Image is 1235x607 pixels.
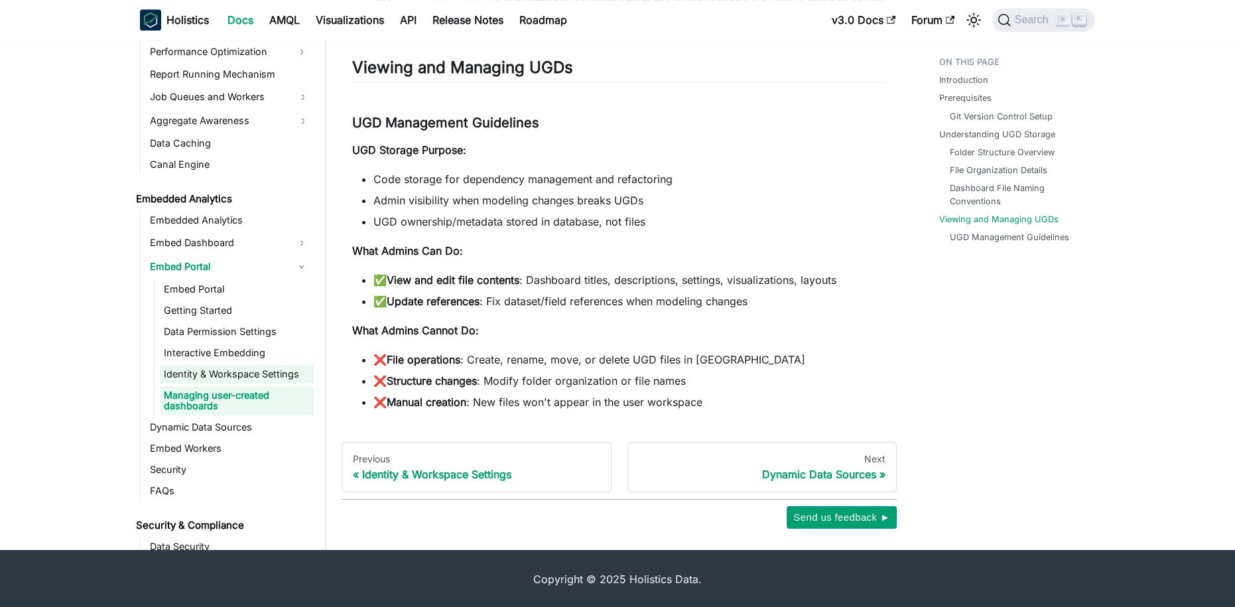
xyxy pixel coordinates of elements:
[140,9,161,31] img: Holistics
[373,272,886,288] li: ✅ : Dashboard titles, descriptions, settings, visualizations, layouts
[146,482,314,500] a: FAQs
[146,418,314,437] a: Dynamic Data Sources
[373,352,886,368] li: ❌ : Create, rename, move, or delete UGD files in [GEOGRAPHIC_DATA]
[373,171,886,187] li: Code storage for dependency management and refactoring
[1056,14,1069,26] kbd: ⌘
[1072,13,1086,25] kbd: K
[373,394,886,410] li: ❌ : New files won't appear in the user workspace
[146,65,314,84] a: Report Running Mechanism
[939,213,1059,226] a: Viewing and Managing UGDs
[160,322,314,341] a: Data Permission Settings
[196,571,1039,587] div: Copyright © 2025 Holistics Data.
[146,211,314,230] a: Embedded Analytics
[387,395,466,409] strong: Manual creation
[511,9,575,31] a: Roadmap
[352,324,479,337] strong: What Admins Cannot Do:
[261,9,308,31] a: AMQL
[160,301,314,320] a: Getting Started
[342,442,612,492] a: PreviousIdentity & Workspace Settings
[132,516,314,535] a: Security & Compliance
[160,280,314,299] a: Embed Portal
[160,344,314,362] a: Interactive Embedding
[373,214,886,230] li: UGD ownership/metadata stored in database, not files
[639,453,886,465] div: Next
[308,9,392,31] a: Visualizations
[352,244,463,257] strong: What Admins Can Do:
[950,146,1055,159] a: Folder Structure Overview
[353,453,600,465] div: Previous
[290,256,314,277] button: Collapse sidebar category 'Embed Portal'
[146,134,314,153] a: Data Caching
[353,468,600,481] div: Identity & Workspace Settings
[146,110,314,131] a: Aggregate Awareness
[373,293,886,309] li: ✅ : Fix dataset/field references when modeling changes
[146,256,290,277] a: Embed Portal
[146,41,290,62] a: Performance Optimization
[160,386,314,415] a: Managing user-created dashboards
[387,295,480,308] strong: Update references
[290,232,314,253] button: Expand sidebar category 'Embed Dashboard'
[342,442,897,492] nav: Docs pages
[903,9,962,31] a: Forum
[939,92,992,104] a: Prerequisites
[627,442,897,492] a: NextDynamic Data Sources
[160,365,314,383] a: Identity & Workspace Settings
[132,190,314,208] a: Embedded Analytics
[950,164,1047,176] a: File Organization Details
[166,12,209,28] b: Holistics
[146,537,314,556] a: Data Security
[992,8,1095,32] button: Search (Command+K)
[290,41,314,62] button: Expand sidebar category 'Performance Optimization'
[352,143,466,157] strong: UGD Storage Purpose:
[787,506,897,529] button: Send us feedback ►
[939,74,988,86] a: Introduction
[392,9,424,31] a: API
[387,374,477,387] strong: Structure changes
[824,9,903,31] a: v3.0 Docs
[963,9,984,31] button: Switch between dark and light mode (currently light mode)
[146,232,290,253] a: Embed Dashboard
[373,373,886,389] li: ❌ : Modify folder organization or file names
[950,231,1069,243] a: UGD Management Guidelines
[639,468,886,481] div: Dynamic Data Sources
[387,273,519,287] strong: View and edit file contents
[352,58,886,83] h2: Viewing and Managing UGDs
[146,155,314,174] a: Canal Engine
[140,9,209,31] a: HolisticsHolistics
[793,509,890,526] span: Send us feedback ►
[424,9,511,31] a: Release Notes
[146,460,314,479] a: Security
[220,9,261,31] a: Docs
[939,128,1055,141] a: Understanding UGD Storage
[1011,14,1057,26] span: Search
[146,439,314,458] a: Embed Workers
[146,86,314,107] a: Job Queues and Workers
[950,110,1053,123] a: Git Version Control Setup
[950,182,1082,207] a: Dashboard File Naming Conventions
[387,353,460,366] strong: File operations
[373,192,886,208] li: Admin visibility when modeling changes breaks UGDs
[352,115,886,131] h3: UGD Management Guidelines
